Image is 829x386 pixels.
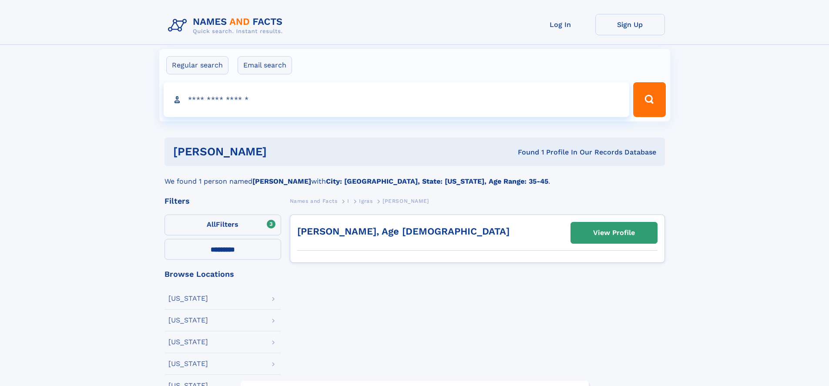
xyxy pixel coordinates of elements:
[392,148,656,157] div: Found 1 Profile In Our Records Database
[164,197,281,205] div: Filters
[571,222,657,243] a: View Profile
[347,195,349,206] a: I
[164,14,290,37] img: Logo Names and Facts
[238,56,292,74] label: Email search
[173,146,393,157] h1: [PERSON_NAME]
[168,317,208,324] div: [US_STATE]
[290,195,338,206] a: Names and Facts
[526,14,595,35] a: Log In
[207,220,216,228] span: All
[164,166,665,187] div: We found 1 person named with .
[347,198,349,204] span: I
[359,195,373,206] a: Igras
[164,270,281,278] div: Browse Locations
[164,82,630,117] input: search input
[595,14,665,35] a: Sign Up
[164,215,281,235] label: Filters
[359,198,373,204] span: Igras
[166,56,228,74] label: Regular search
[252,177,311,185] b: [PERSON_NAME]
[633,82,665,117] button: Search Button
[593,223,635,243] div: View Profile
[168,295,208,302] div: [US_STATE]
[383,198,429,204] span: [PERSON_NAME]
[168,360,208,367] div: [US_STATE]
[297,226,510,237] a: [PERSON_NAME], Age [DEMOGRAPHIC_DATA]
[168,339,208,346] div: [US_STATE]
[326,177,548,185] b: City: [GEOGRAPHIC_DATA], State: [US_STATE], Age Range: 35-45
